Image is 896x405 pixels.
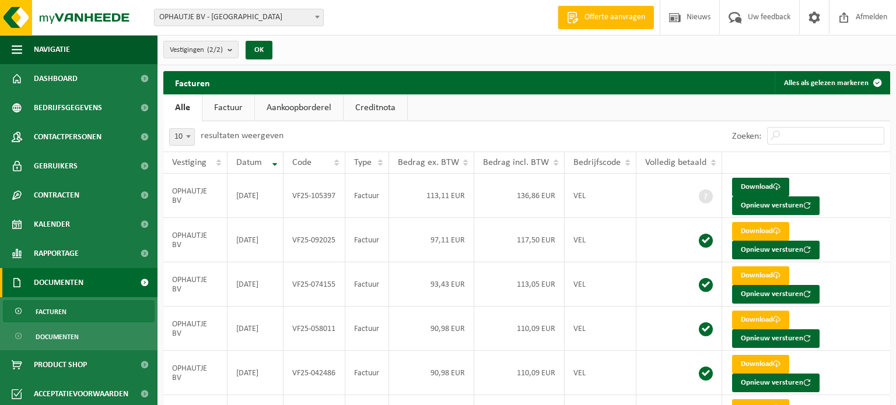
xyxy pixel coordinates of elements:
[170,41,223,59] span: Vestigingen
[228,351,283,395] td: [DATE]
[345,351,388,395] td: Factuur
[163,174,228,218] td: OPHAUTJE BV
[732,196,820,215] button: Opnieuw versturen
[34,122,101,152] span: Contactpersonen
[163,94,202,121] a: Alle
[36,301,66,323] span: Facturen
[389,218,475,262] td: 97,11 EUR
[228,218,283,262] td: [DATE]
[483,158,549,167] span: Bedrag incl. BTW
[34,35,70,64] span: Navigatie
[474,262,565,307] td: 113,05 EUR
[283,218,345,262] td: VF25-092025
[565,307,636,351] td: VEL
[163,71,222,94] h2: Facturen
[565,174,636,218] td: VEL
[34,239,79,268] span: Rapportage
[228,307,283,351] td: [DATE]
[283,262,345,307] td: VF25-074155
[732,241,820,259] button: Opnieuw versturen
[3,300,155,322] a: Facturen
[573,158,621,167] span: Bedrijfscode
[558,6,654,29] a: Offerte aanvragen
[565,262,636,307] td: VEL
[255,94,343,121] a: Aankoopborderel
[36,326,79,348] span: Documenten
[345,174,388,218] td: Factuur
[34,268,83,297] span: Documenten
[389,307,475,351] td: 90,98 EUR
[34,64,78,93] span: Dashboard
[732,374,820,392] button: Opnieuw versturen
[228,262,283,307] td: [DATE]
[345,262,388,307] td: Factuur
[565,218,636,262] td: VEL
[201,131,283,140] label: resultaten weergeven
[292,158,311,167] span: Code
[474,174,565,218] td: 136,86 EUR
[732,132,761,141] label: Zoeken:
[645,158,706,167] span: Volledig betaald
[732,178,789,196] a: Download
[732,266,789,285] a: Download
[565,351,636,395] td: VEL
[163,262,228,307] td: OPHAUTJE BV
[398,158,459,167] span: Bedrag ex. BTW
[228,174,283,218] td: [DATE]
[3,325,155,347] a: Documenten
[34,210,70,239] span: Kalender
[354,158,372,167] span: Type
[283,351,345,395] td: VF25-042486
[34,350,87,379] span: Product Shop
[283,307,345,351] td: VF25-058011
[389,351,475,395] td: 90,98 EUR
[732,285,820,304] button: Opnieuw versturen
[172,158,206,167] span: Vestiging
[163,307,228,351] td: OPHAUTJE BV
[474,218,565,262] td: 117,50 EUR
[389,174,475,218] td: 113,11 EUR
[732,355,789,374] a: Download
[474,351,565,395] td: 110,09 EUR
[169,128,195,146] span: 10
[163,41,239,58] button: Vestigingen(2/2)
[155,9,323,26] span: OPHAUTJE BV - KORTRIJK
[154,9,324,26] span: OPHAUTJE BV - KORTRIJK
[163,351,228,395] td: OPHAUTJE BV
[246,41,272,59] button: OK
[170,129,194,145] span: 10
[207,46,223,54] count: (2/2)
[474,307,565,351] td: 110,09 EUR
[345,218,388,262] td: Factuur
[34,93,102,122] span: Bedrijfsgegevens
[732,222,789,241] a: Download
[34,181,79,210] span: Contracten
[345,307,388,351] td: Factuur
[775,71,889,94] button: Alles als gelezen markeren
[344,94,407,121] a: Creditnota
[582,12,648,23] span: Offerte aanvragen
[34,152,78,181] span: Gebruikers
[389,262,475,307] td: 93,43 EUR
[732,329,820,348] button: Opnieuw versturen
[732,311,789,329] a: Download
[283,174,345,218] td: VF25-105397
[163,218,228,262] td: OPHAUTJE BV
[202,94,254,121] a: Factuur
[236,158,262,167] span: Datum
